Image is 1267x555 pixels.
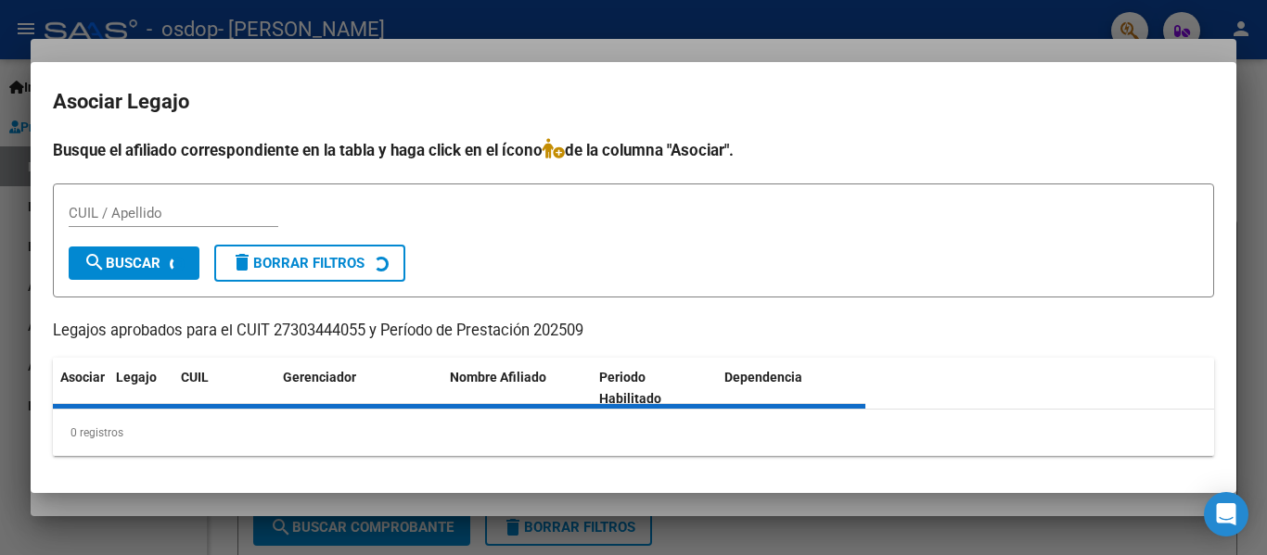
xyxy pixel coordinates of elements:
datatable-header-cell: Periodo Habilitado [592,358,717,419]
datatable-header-cell: CUIL [173,358,275,419]
span: Buscar [83,255,160,271]
mat-icon: delete [231,251,253,273]
span: Periodo Habilitado [599,370,661,406]
h2: Asociar Legajo [53,84,1214,120]
span: Dependencia [724,370,802,385]
datatable-header-cell: Gerenciador [275,358,442,419]
div: 0 registros [53,410,1214,456]
span: CUIL [181,370,209,385]
span: Asociar [60,370,105,385]
span: Gerenciador [283,370,356,385]
p: Legajos aprobados para el CUIT 27303444055 y Período de Prestación 202509 [53,320,1214,343]
datatable-header-cell: Asociar [53,358,109,419]
button: Buscar [69,246,199,280]
datatable-header-cell: Nombre Afiliado [442,358,592,419]
span: Legajo [116,370,157,385]
button: Borrar Filtros [214,245,405,282]
mat-icon: search [83,251,106,273]
span: Nombre Afiliado [450,370,546,385]
div: Open Intercom Messenger [1204,492,1248,536]
datatable-header-cell: Legajo [109,358,173,419]
h4: Busque el afiliado correspondiente en la tabla y haga click en el ícono de la columna "Asociar". [53,138,1214,162]
span: Borrar Filtros [231,255,365,271]
datatable-header-cell: Dependencia [717,358,866,419]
